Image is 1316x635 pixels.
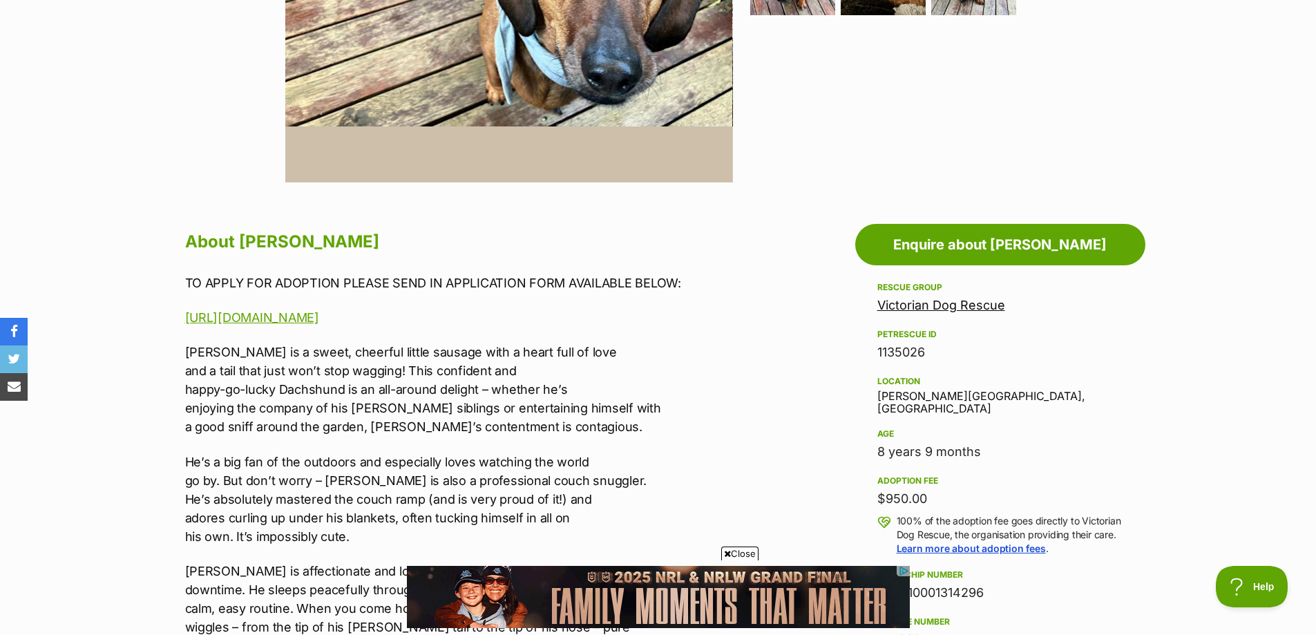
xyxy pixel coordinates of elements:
img: https://img.kwcdn.com/product/fancy/527c14bd-73be-4e52-ab70-621f96da50a9.jpg?imageMogr2/strip/siz... [105,88,207,173]
div: Source number [877,616,1123,627]
a: Learn more about adoption fees [897,542,1046,554]
div: $950.00 [877,489,1123,509]
div: Location [877,376,1123,387]
a: [URL][DOMAIN_NAME] [185,310,319,325]
a: Victorian Dog Rescue [877,298,1005,312]
div: Adoption fee [877,475,1123,486]
a: Enquire about [PERSON_NAME] [855,224,1145,265]
div: Microchip number [877,569,1123,580]
div: 953010001314296 [877,583,1123,603]
h2: About [PERSON_NAME] [185,227,756,257]
span: Close [721,547,759,560]
p: He’s a big fan of the outdoors and especially loves watching the world go by. But don’t worry – [... [185,453,756,546]
iframe: Advertisement [407,566,910,628]
div: Age [877,428,1123,439]
div: [PERSON_NAME][GEOGRAPHIC_DATA], [GEOGRAPHIC_DATA] [877,373,1123,415]
div: PetRescue ID [877,329,1123,340]
p: 100% of the adoption fee goes directly to Victorian Dog Rescue, the organisation providing their ... [897,514,1123,556]
div: 1135026 [877,343,1123,362]
p: [PERSON_NAME] is a sweet, cheerful little sausage with a heart full of love and a tail that just ... [185,343,756,436]
div: Rescue group [877,282,1123,293]
p: TO APPLY FOR ADOPTION PLEASE SEND IN APPLICATION FORM AVAILABLE BELOW: [185,274,756,292]
iframe: Help Scout Beacon - Open [1216,566,1288,607]
div: 8 years 9 months [877,442,1123,462]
